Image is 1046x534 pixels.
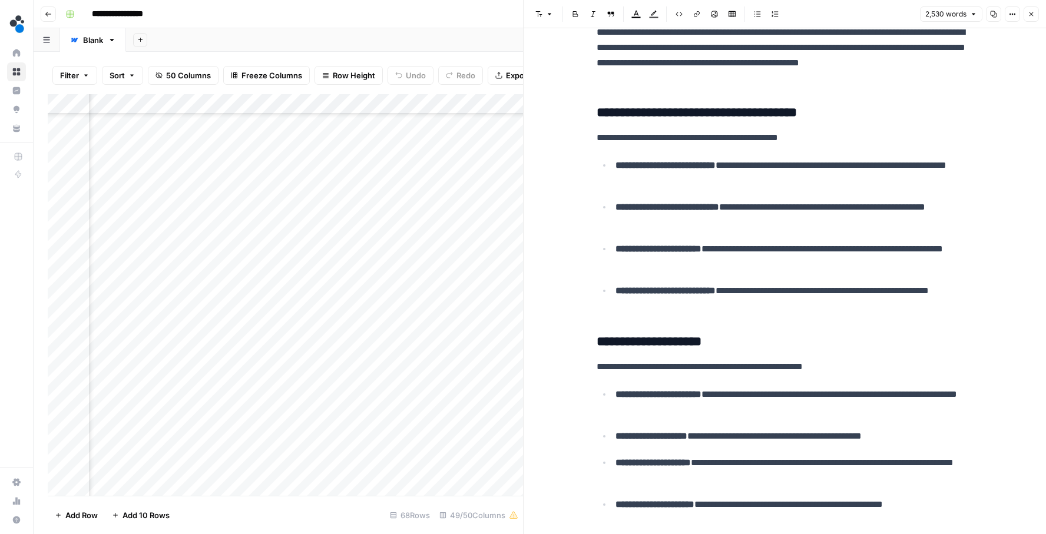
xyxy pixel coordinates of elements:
[920,6,982,22] button: 2,530 words
[65,509,98,521] span: Add Row
[110,69,125,81] span: Sort
[60,28,126,52] a: Blank
[60,69,79,81] span: Filter
[315,66,383,85] button: Row Height
[488,66,555,85] button: Export CSV
[925,9,966,19] span: 2,530 words
[7,81,26,100] a: Insights
[166,69,211,81] span: 50 Columns
[438,66,483,85] button: Redo
[102,66,143,85] button: Sort
[241,69,302,81] span: Freeze Columns
[7,473,26,492] a: Settings
[7,44,26,62] a: Home
[435,506,523,525] div: 49/50 Columns
[7,62,26,81] a: Browse
[48,506,105,525] button: Add Row
[456,69,475,81] span: Redo
[385,506,435,525] div: 68 Rows
[223,66,310,85] button: Freeze Columns
[7,100,26,119] a: Opportunities
[7,14,28,35] img: spot.ai Logo
[7,119,26,138] a: Your Data
[333,69,375,81] span: Row Height
[388,66,433,85] button: Undo
[7,9,26,39] button: Workspace: spot.ai
[83,34,103,46] div: Blank
[7,492,26,510] a: Usage
[7,510,26,529] button: Help + Support
[105,506,177,525] button: Add 10 Rows
[148,66,219,85] button: 50 Columns
[406,69,426,81] span: Undo
[52,66,97,85] button: Filter
[506,69,548,81] span: Export CSV
[123,509,170,521] span: Add 10 Rows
